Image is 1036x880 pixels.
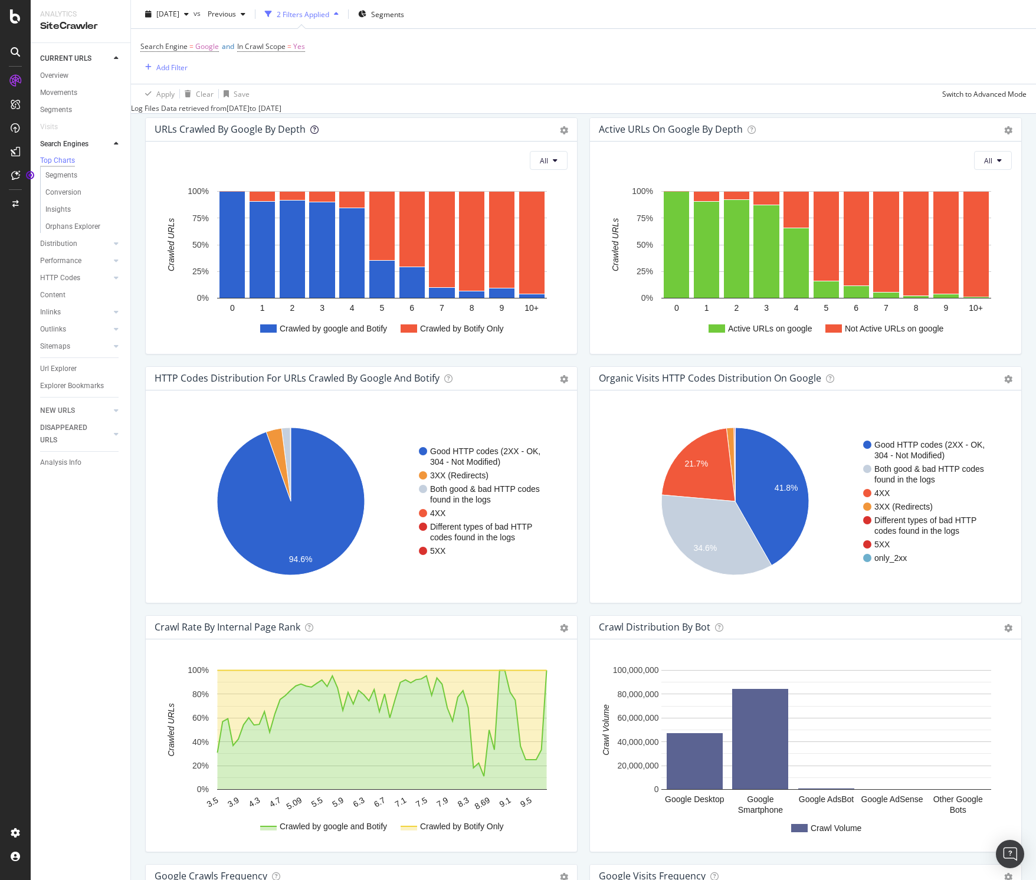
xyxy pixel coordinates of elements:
[420,324,504,333] text: Crawled by Botify Only
[874,488,890,498] text: 4XX
[728,324,812,333] text: Active URLs on google
[473,795,491,812] text: 8.69
[414,795,429,809] text: 7.5
[684,459,708,469] text: 21.7%
[498,795,513,809] text: 9.1
[611,218,620,271] text: Crawled URLs
[530,151,568,170] button: All
[166,218,176,271] text: Crawled URLs
[969,303,983,313] text: 10+
[1004,375,1012,383] i: Options
[40,70,68,82] div: Overview
[156,9,179,19] span: 2025 Sep. 24th
[195,38,219,55] span: Google
[430,546,446,556] text: 5XX
[764,303,769,313] text: 3
[599,409,1012,593] svg: A chart.
[40,272,80,284] div: HTTP Codes
[500,303,504,313] text: 9
[155,409,568,593] svg: A chart.
[45,169,122,182] a: Segments
[637,214,653,223] text: 75%
[40,104,122,116] a: Segments
[637,240,653,249] text: 50%
[996,840,1024,868] div: Open Intercom Messenger
[320,303,324,313] text: 3
[40,457,122,469] a: Analysis Info
[280,324,387,333] text: Crawled by google and Botify
[435,795,450,809] text: 7.9
[310,795,324,809] text: 5.5
[155,122,306,137] h4: URLs Crawled by google by depth
[194,8,203,18] span: vs
[40,255,110,267] a: Performance
[874,475,935,484] text: found in the logs
[155,370,440,386] h4: HTTP Codes Distribution For URLs Crawled by google and Botify
[227,103,250,113] div: [DATE]
[704,303,709,313] text: 1
[944,303,949,313] text: 9
[874,440,985,449] text: Good HTTP codes (2XX - OK,
[420,822,504,831] text: Crawled by Botify Only
[937,84,1027,103] button: Switch to Advanced Mode
[599,179,1012,344] svg: A chart.
[599,619,710,635] h4: Crawl Distribution By Bot
[219,84,250,103] button: Save
[824,303,829,313] text: 5
[524,303,539,313] text: 10+
[775,483,798,492] text: 41.8%
[618,714,659,723] text: 60,000,000
[192,214,209,223] text: 75%
[45,169,77,182] div: Segments
[45,203,122,216] a: Insights
[601,704,611,756] text: Crawl Volume
[874,502,933,511] text: 3XX (Redirects)
[799,794,854,804] text: Google AdsBot
[540,156,548,166] span: All
[874,526,959,536] text: codes found in the logs
[140,84,175,103] button: Apply
[222,41,234,51] span: and
[192,714,209,723] text: 60%
[734,303,739,313] text: 2
[393,795,408,809] text: 7.1
[40,422,100,446] div: DISAPPEARED URLS
[25,170,35,180] div: Tooltip anchor
[289,554,313,564] text: 94.6%
[45,186,122,199] a: Conversion
[861,794,923,804] text: Google AdSense
[665,794,724,804] text: Google Desktop
[430,533,515,542] text: codes found in the logs
[285,795,304,812] text: 5.09
[40,363,122,375] a: Url Explorer
[155,619,300,635] h4: Crawl Rate By Internal Page Rank
[40,272,110,284] a: HTTP Codes
[950,805,966,815] text: Bots
[40,289,65,301] div: Content
[430,484,540,494] text: Both good & bad HTTP codes
[632,187,653,196] text: 100%
[914,303,919,313] text: 8
[519,795,533,809] text: 9.5
[884,303,889,313] text: 7
[40,323,110,336] a: Outlinks
[140,5,194,24] button: [DATE]
[1004,624,1012,632] i: Options
[618,689,659,699] text: 80,000,000
[40,340,110,353] a: Sitemaps
[192,689,209,699] text: 80%
[40,155,122,167] a: Top Charts
[654,785,659,794] text: 0
[641,294,653,303] text: 0%
[738,805,783,815] text: Smartphone
[599,122,743,137] h4: Active URLs on google by depth
[40,306,110,318] a: Inlinks
[974,151,1012,170] button: All
[40,138,88,150] div: Search Engines
[192,737,209,747] text: 40%
[258,103,281,113] div: [DATE]
[40,52,110,65] a: CURRENT URLS
[203,9,236,19] span: Previous
[40,238,77,250] div: Distribution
